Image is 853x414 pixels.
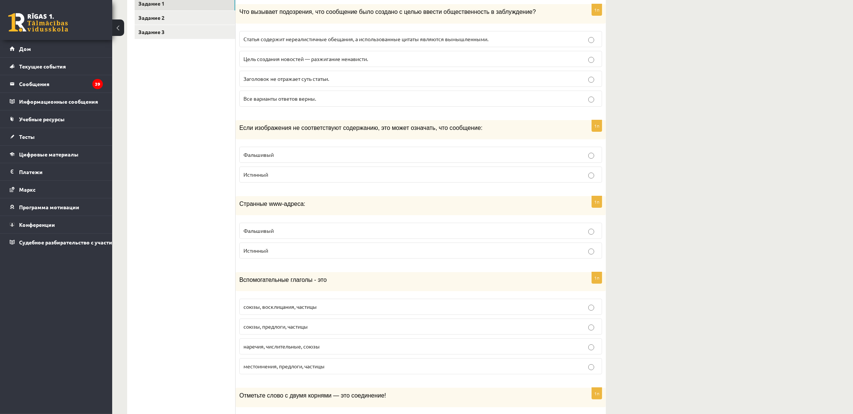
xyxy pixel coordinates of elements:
a: Конференции [10,216,103,233]
font: Цель создания новостей — разжигание ненависти. [243,55,368,62]
font: Тесты [19,133,35,140]
a: Цифровые материалы [10,146,103,163]
a: Задание 3 [135,25,235,39]
a: Рижская 1-я средняя школа заочного обучения [8,13,68,32]
font: Цифровые материалы [19,151,79,158]
a: Программа мотивации [10,198,103,216]
font: 1п [594,390,599,396]
a: Дом [10,40,103,57]
font: Маркс [19,186,36,193]
font: 39 [95,81,100,87]
font: Что вызывает подозрения, что сообщение было создано с целью ввести общественность в заблуждение? [239,9,536,15]
font: Задание 3 [138,28,165,35]
a: Маркс [10,181,103,198]
input: Истинный [588,173,594,179]
input: Статья содержит нереалистичные обещания, а использованные цитаты являются вымышленными. [588,37,594,43]
font: союзы, предлоги, частицы [243,323,308,330]
font: Истинный [243,171,268,178]
input: Заголовок не отражает суть статьи. [588,77,594,83]
font: 1п [594,275,599,281]
font: Истинный [243,247,268,254]
input: Фальшивый [588,153,594,159]
a: Задание 2 [135,11,235,25]
font: Фальшивый [243,227,274,234]
font: Учебные ресурсы [19,116,65,122]
font: Вспомогательные глаголы - это [239,277,327,283]
font: Отметьте слово с двумя корнями — это соединение! [239,392,386,399]
font: Программа мотивации [19,204,79,210]
font: союзы, восклицания, частицы [243,303,317,310]
input: наречия, числительные, союзы [588,344,594,350]
font: Текущие события [19,63,66,70]
a: Тесты [10,128,103,145]
font: Судебное разбирательство с участием [PERSON_NAME] [19,239,163,246]
input: союзы, предлоги, частицы [588,325,594,331]
a: Сообщения39 [10,75,103,92]
font: Заголовок не отражает суть статьи. [243,75,329,82]
font: Сообщения [19,80,49,87]
a: Учебные ресурсы [10,110,103,128]
input: местоимения, предлоги, частицы [588,364,594,370]
font: наречия, числительные, союзы [243,343,320,350]
input: Фальшивый [588,229,594,235]
font: местоимения, предлоги, частицы [243,363,325,369]
font: Конференции [19,221,55,228]
font: 1п [594,123,599,129]
font: 1п [594,199,599,205]
a: Информационные сообщения [10,93,103,110]
font: Если изображения не соответствуют содержанию, это может означать, что сообщение: [239,125,482,131]
font: 1п [594,7,599,13]
input: союзы, восклицания, частицы [588,305,594,311]
font: Задание 2 [138,14,165,21]
input: Цель создания новостей — разжигание ненависти. [588,57,594,63]
a: Текущие события [10,58,103,75]
a: Платежи [10,163,103,180]
input: Истинный [588,249,594,255]
font: Статья содержит нереалистичные обещания, а использованные цитаты являются вымышленными. [243,36,488,42]
font: Дом [19,45,31,52]
a: Судебное разбирательство с участием [PERSON_NAME] [10,234,103,251]
font: Странные www-адреса: [239,201,306,207]
font: Все варианты ответов верны. [243,95,316,102]
font: Фальшивый [243,151,274,158]
input: Все варианты ответов верны. [588,97,594,103]
font: Информационные сообщения [19,98,98,105]
font: Платежи [19,168,43,175]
